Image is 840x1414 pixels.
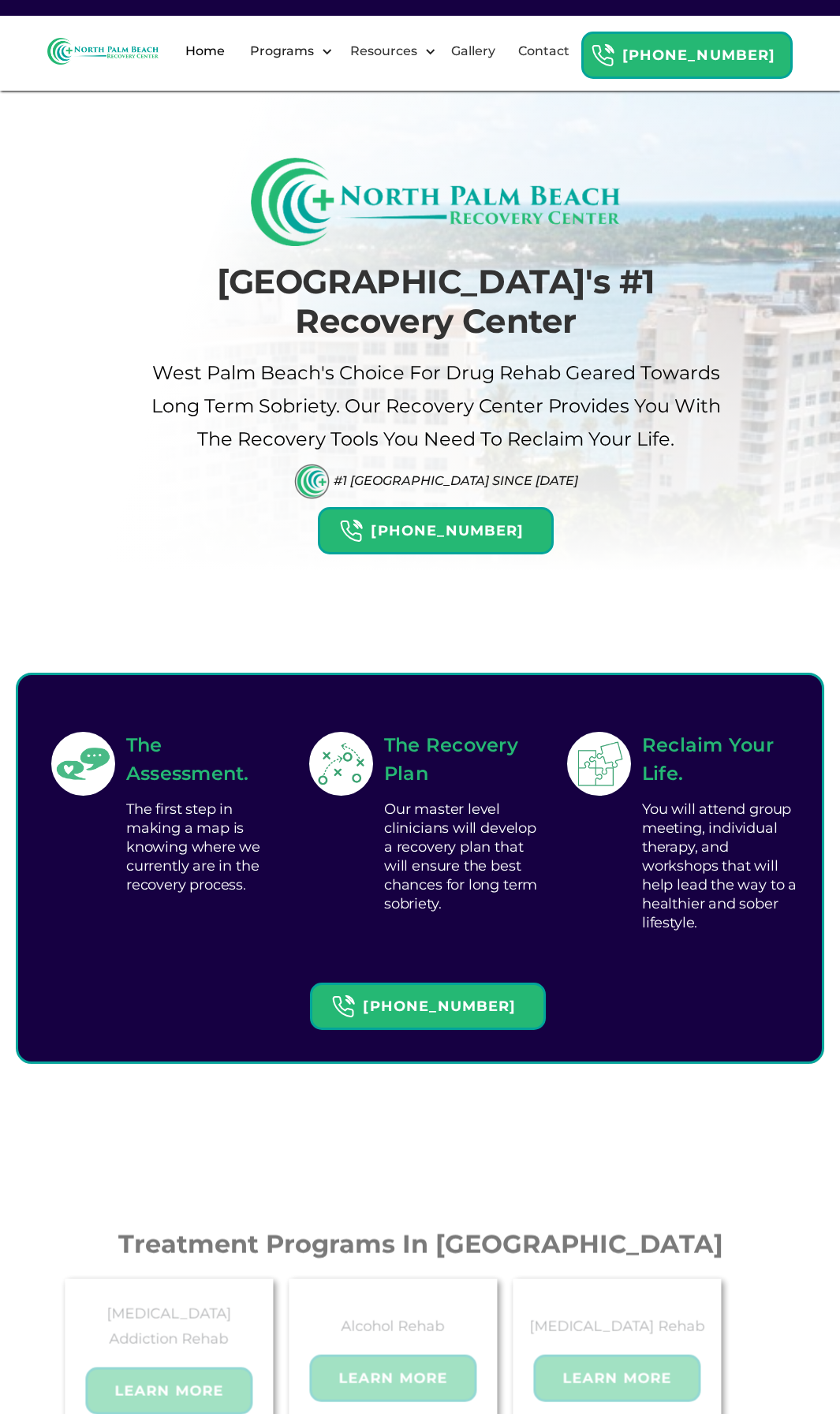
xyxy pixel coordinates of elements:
img: North Palm Beach Recovery Logo (Rectangle) [251,158,621,246]
div: Our master level clinicians will develop a recovery plan that will ensure the best chances for lo... [384,796,548,917]
a: Gallery [442,26,505,76]
a: Header Calendar Icons[PHONE_NUMBER] [318,499,553,554]
div: The first step in making a map is knowing where we currently are in the recovery process. [126,796,290,898]
div: Programs [237,26,337,76]
h4: [MEDICAL_DATA] Addiction Rehab [80,1301,257,1352]
a: Header Calendar Icons[PHONE_NUMBER] [581,24,793,79]
img: Header Calendar Icons [591,43,614,68]
p: West palm beach's Choice For drug Rehab Geared Towards Long term sobriety. Our Recovery Center pr... [136,356,735,456]
h1: [GEOGRAPHIC_DATA]'s #1 Recovery Center [136,262,735,341]
img: Simple Service Icon [312,734,371,793]
a: Home [176,26,234,76]
div: Programs [246,42,318,61]
img: Header Calendar Icons [339,519,363,543]
h2: Treatment Programs In [GEOGRAPHIC_DATA] [84,1226,756,1263]
strong: Learn More [338,1370,447,1387]
h4: [MEDICAL_DATA] Rehab [529,1314,704,1339]
h2: Reclaim Your Life. [642,731,806,788]
strong: Learn More [562,1370,671,1387]
img: Simple Service Icon [569,734,629,793]
div: Resources [337,26,440,76]
a: Contact [509,26,579,76]
strong: [PHONE_NUMBER] [371,522,524,539]
img: Header Calendar Icons [331,994,355,1019]
div: Resources [346,42,421,61]
a: Learn More [533,1347,700,1402]
img: Simple Service Icon [54,734,113,793]
strong: [PHONE_NUMBER] [363,998,516,1015]
a: Learn More [309,1347,476,1402]
h2: The Assessment. [126,731,290,788]
div: You will attend group meeting, individual therapy, and workshops that will help lead the way to a... [642,796,806,936]
div: #1 [GEOGRAPHIC_DATA] Since [DATE] [334,473,578,488]
strong: [PHONE_NUMBER] [622,47,775,64]
h4: Alcohol Rehab [341,1314,444,1339]
a: Header Calendar Icons[PHONE_NUMBER] [310,975,545,1030]
h2: The Recovery Plan [384,731,548,788]
strong: Learn More [114,1382,223,1400]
